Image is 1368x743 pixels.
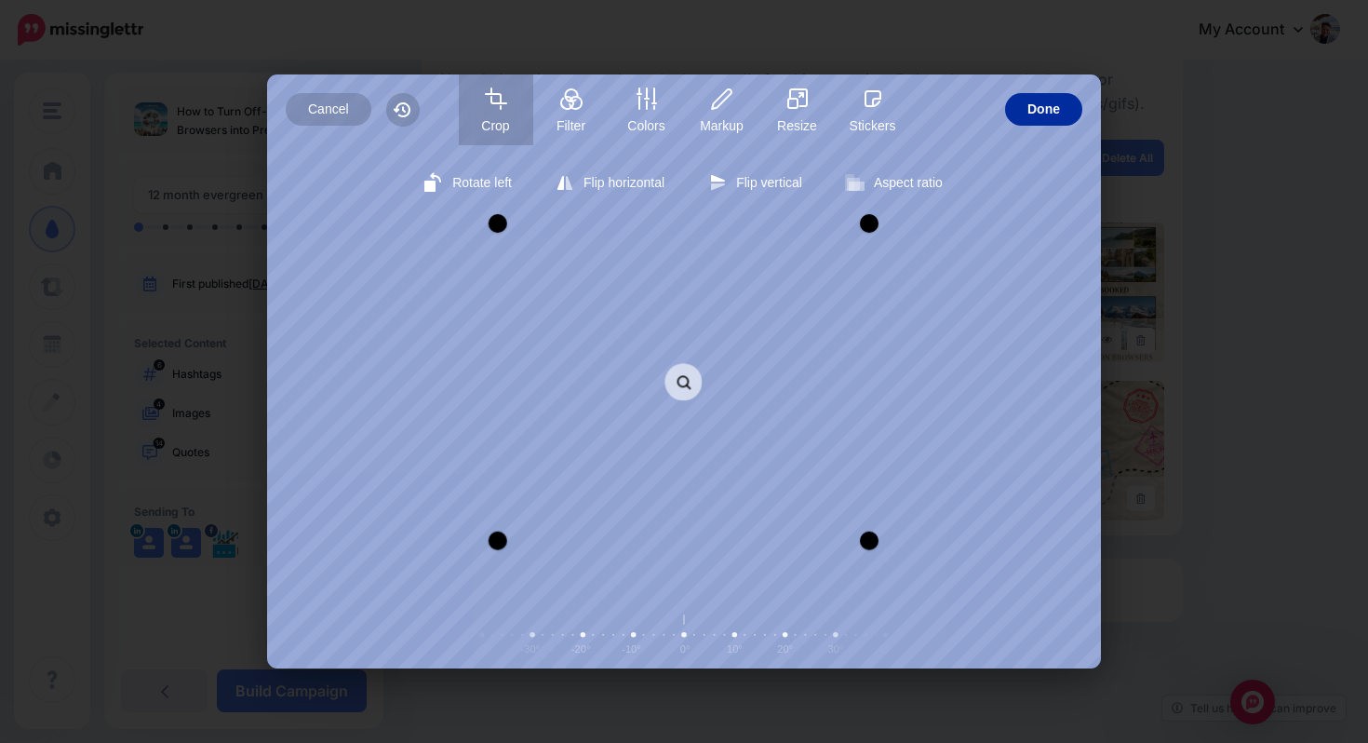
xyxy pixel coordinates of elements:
[459,118,533,133] span: Crop
[545,164,676,201] button: Flip horizontal
[673,613,695,629] button: Center rotation
[610,118,684,133] span: Colors
[534,118,609,133] span: Filter
[685,74,759,145] button: Markup
[459,74,533,145] button: Crop
[698,164,813,201] button: Flip vertical
[1005,93,1082,126] button: Done
[874,175,943,190] span: Aspect ratio
[1027,93,1060,126] span: Done
[685,118,759,133] span: Markup
[836,74,910,145] button: Stickers
[534,74,609,145] button: Filter
[736,175,802,190] span: Flip vertical
[583,175,664,190] span: Flip horizontal
[836,118,910,133] span: Stickers
[414,164,523,201] button: Rotate left
[760,118,835,133] span: Resize
[452,175,512,190] span: Rotate left
[673,613,710,639] span: Center rotation
[610,74,684,145] button: Colors
[308,93,349,126] span: Cancel
[286,93,371,126] button: Cancel
[836,164,954,201] button: Aspect ratio
[760,74,835,145] button: Resize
